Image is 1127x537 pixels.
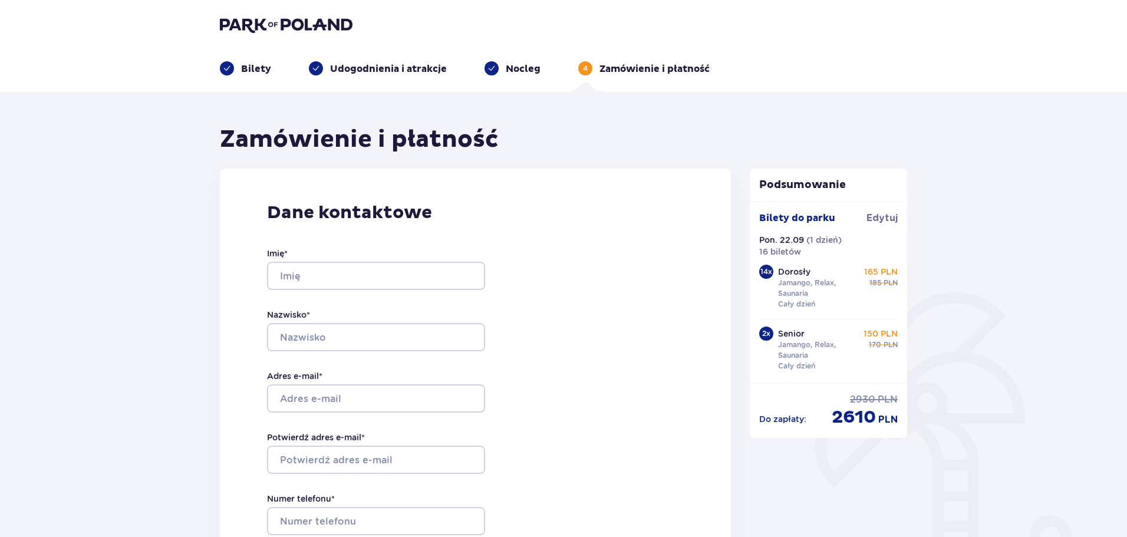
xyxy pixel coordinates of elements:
[759,212,835,225] p: Bilety do parku
[267,202,684,224] p: Dane kontaktowe
[878,393,898,406] p: PLN
[220,125,499,154] h1: Zamówienie i płatność
[759,327,773,341] div: 2 x
[866,212,898,225] a: Edytuj
[267,262,485,290] input: Imię
[884,278,898,288] p: PLN
[506,62,541,75] p: Nocleg
[583,63,588,74] p: 4
[864,328,898,340] p: 150 PLN
[778,266,810,278] p: Dorosły
[778,328,805,340] p: Senior
[778,299,815,309] p: Cały dzień
[267,323,485,351] input: Nazwisko
[267,248,288,259] label: Imię *
[869,340,881,350] p: 170
[267,431,365,443] label: Potwierdź adres e-mail *
[832,406,876,429] p: 2610
[778,361,815,371] p: Cały dzień
[241,62,271,75] p: Bilety
[599,62,710,75] p: Zamówienie i płatność
[864,266,898,278] p: 165 PLN
[267,507,485,535] input: Numer telefonu
[759,413,806,425] p: Do zapłaty :
[267,446,485,474] input: Potwierdź adres e-mail
[778,340,859,361] p: Jamango, Relax, Saunaria
[759,265,773,279] div: 14 x
[330,62,447,75] p: Udogodnienia i atrakcje
[778,278,859,299] p: Jamango, Relax, Saunaria
[759,234,804,246] p: Pon. 22.09
[878,413,898,426] p: PLN
[220,17,352,33] img: Park of Poland logo
[267,309,310,321] label: Nazwisko *
[267,384,485,413] input: Adres e-mail
[267,493,335,505] label: Numer telefonu *
[869,278,881,288] p: 185
[850,393,875,406] p: 2930
[806,234,842,246] p: ( 1 dzień )
[267,370,322,382] label: Adres e-mail *
[750,178,908,192] p: Podsumowanie
[759,246,801,258] p: 16 biletów
[884,340,898,350] p: PLN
